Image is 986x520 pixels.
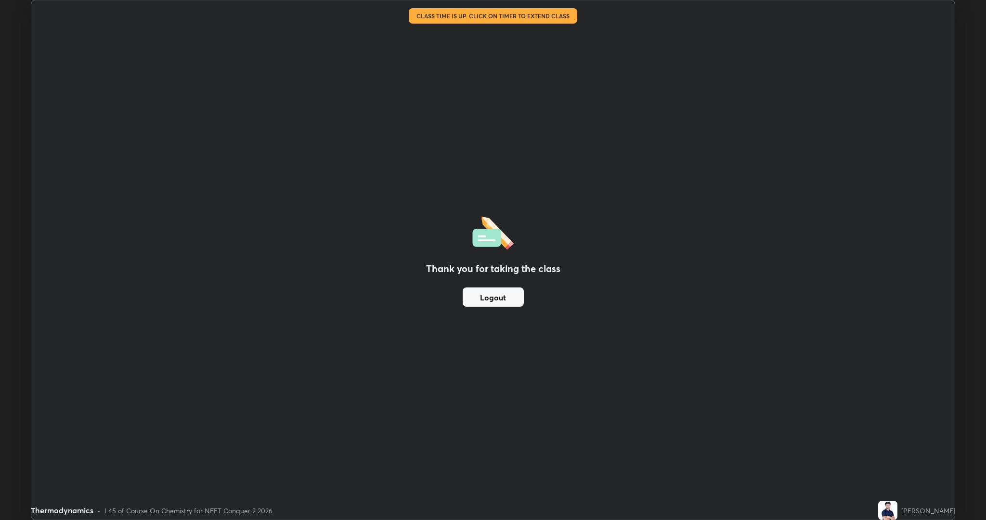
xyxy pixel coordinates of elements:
[463,287,524,307] button: Logout
[104,506,272,516] div: L45 of Course On Chemistry for NEET Conquer 2 2026
[901,506,955,516] div: [PERSON_NAME]
[97,506,101,516] div: •
[472,213,514,250] img: offlineFeedback.1438e8b3.svg
[426,261,560,276] h2: Thank you for taking the class
[878,501,897,520] img: b6b514b303f74ddc825c6b0aeaa9deff.jpg
[31,505,93,516] div: Thermodynamics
